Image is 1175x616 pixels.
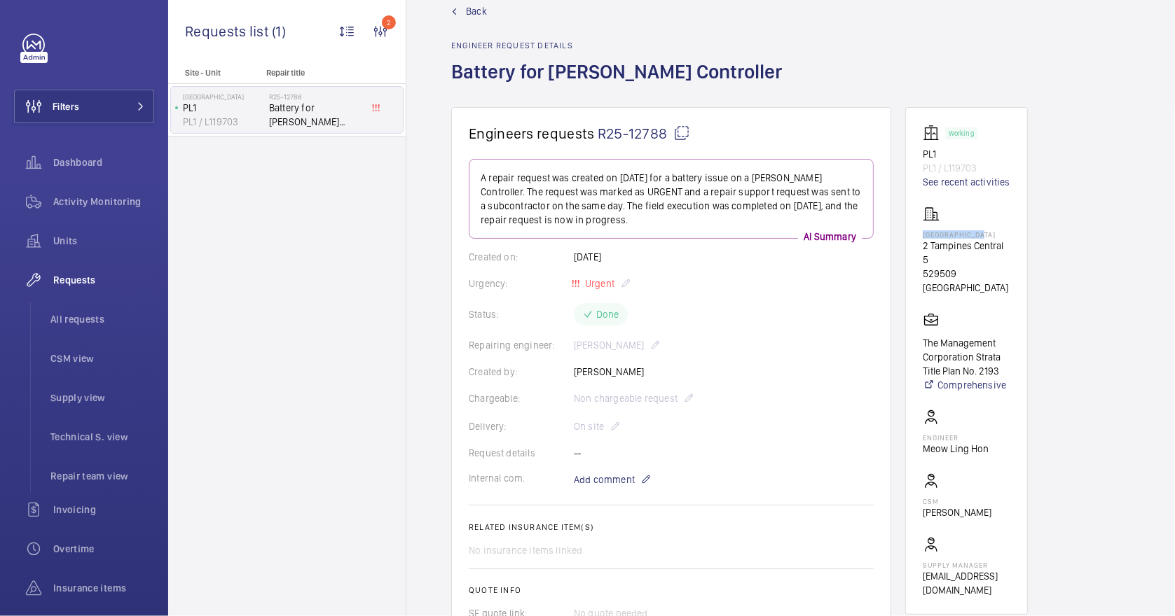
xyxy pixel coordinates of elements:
[923,561,1010,569] p: Supply manager
[923,336,1010,378] p: The Management Corporation Strata Title Plan No. 2193
[269,92,362,101] h2: R25-12788
[50,430,154,444] span: Technical S. view
[469,585,874,595] h2: Quote info
[923,442,989,456] p: Meow Ling Hon
[50,391,154,405] span: Supply view
[923,505,991,519] p: [PERSON_NAME]
[53,581,154,595] span: Insurance items
[451,41,790,50] h2: Engineer request details
[50,351,154,365] span: CSM view
[183,115,263,129] p: PL1 / L119703
[183,92,263,101] p: [GEOGRAPHIC_DATA]
[923,497,991,505] p: CSM
[949,131,974,136] p: Working
[923,378,1010,392] a: Comprehensive
[574,472,635,486] span: Add comment
[923,239,1010,267] p: 2 Tampines Central 5
[451,59,790,107] h1: Battery for [PERSON_NAME] Controller
[923,230,1010,239] p: [GEOGRAPHIC_DATA]
[53,542,154,556] span: Overtime
[53,273,154,287] span: Requests
[50,312,154,326] span: All requests
[53,503,154,517] span: Invoicing
[466,4,487,18] span: Back
[183,101,263,115] p: PL1
[269,101,362,129] span: Battery for [PERSON_NAME] Controller
[798,230,862,244] p: AI Summary
[481,171,862,227] p: A repair request was created on [DATE] for a battery issue on a [PERSON_NAME] Controller. The req...
[50,469,154,483] span: Repair team view
[185,22,272,40] span: Requests list
[53,99,79,113] span: Filters
[53,195,154,209] span: Activity Monitoring
[53,155,154,169] span: Dashboard
[266,68,359,78] p: Repair title
[923,433,989,442] p: Engineer
[53,234,154,248] span: Units
[923,175,1010,189] a: See recent activities
[598,125,690,142] span: R25-12788
[469,125,595,142] span: Engineers requests
[469,522,874,532] h2: Related insurance item(s)
[14,90,154,123] button: Filters
[923,147,1010,161] p: PL1
[168,68,261,78] p: Site - Unit
[923,161,1010,175] p: PL1 / L119703
[923,125,945,141] img: elevator.svg
[923,267,1010,295] p: 529509 [GEOGRAPHIC_DATA]
[923,569,1010,597] p: [EMAIL_ADDRESS][DOMAIN_NAME]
